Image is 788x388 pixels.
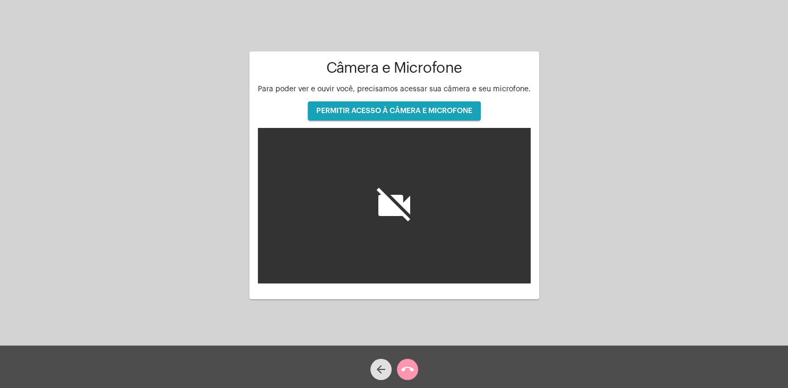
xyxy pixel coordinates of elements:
[258,60,531,76] h1: Câmera e Microfone
[401,363,414,376] mat-icon: call_end
[375,363,387,376] mat-icon: arrow_back
[308,101,481,120] button: PERMITIR ACESSO À CÂMERA E MICROFONE
[316,107,472,115] span: PERMITIR ACESSO À CÂMERA E MICROFONE
[373,184,415,227] i: videocam_off
[258,85,531,93] span: Para poder ver e ouvir você, precisamos acessar sua câmera e seu microfone.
